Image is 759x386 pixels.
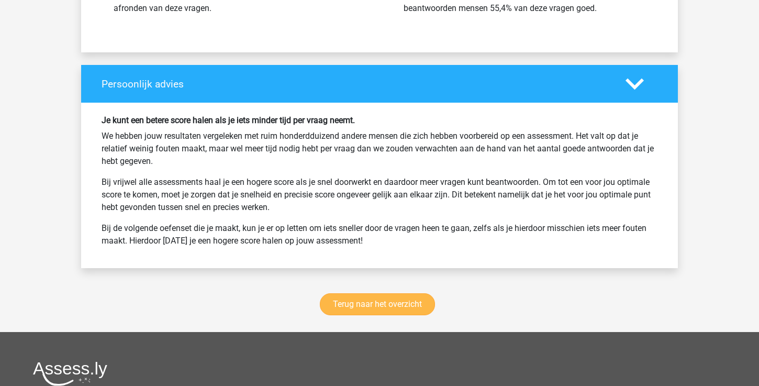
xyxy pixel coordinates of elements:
[102,176,657,214] p: Bij vrijwel alle assessments haal je een hogere score als je snel doorwerkt en daardoor meer vrag...
[102,115,657,125] h6: Je kunt een betere score halen als je iets minder tijd per vraag neemt.
[102,130,657,168] p: We hebben jouw resultaten vergeleken met ruim honderdduizend andere mensen die zich hebben voorbe...
[320,293,435,315] a: Terug naar het overzicht
[102,222,657,247] p: Bij de volgende oefenset die je maakt, kun je er op letten om iets sneller door de vragen heen te...
[102,78,610,90] h4: Persoonlijk advies
[33,361,107,386] img: Assessly logo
